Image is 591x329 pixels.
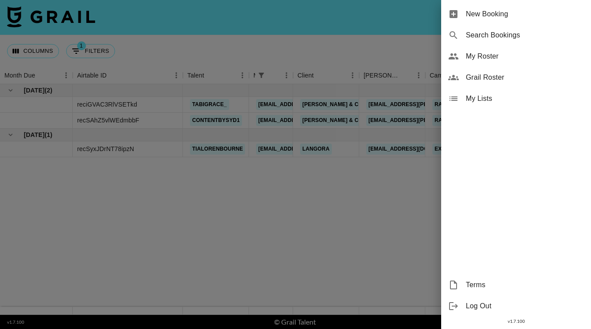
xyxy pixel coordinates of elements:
[466,72,584,83] span: Grail Roster
[441,317,591,326] div: v 1.7.100
[441,88,591,109] div: My Lists
[466,280,584,290] span: Terms
[441,274,591,296] div: Terms
[441,67,591,88] div: Grail Roster
[441,296,591,317] div: Log Out
[466,93,584,104] span: My Lists
[466,9,584,19] span: New Booking
[466,301,584,311] span: Log Out
[441,25,591,46] div: Search Bookings
[441,46,591,67] div: My Roster
[466,51,584,62] span: My Roster
[466,30,584,41] span: Search Bookings
[441,4,591,25] div: New Booking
